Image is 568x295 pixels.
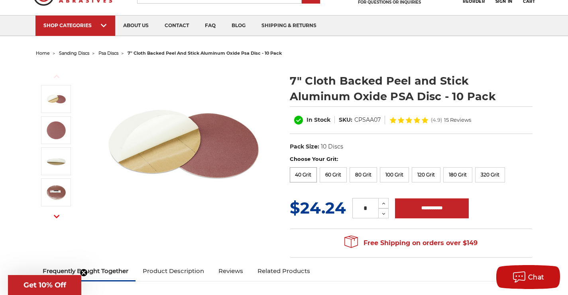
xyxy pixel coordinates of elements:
img: clothed backed AOX PSA - 10 Pack [46,182,66,202]
img: 7 inch Aluminum Oxide PSA Sanding Disc with Cloth Backing [46,89,66,109]
img: sticky backed sanding disc [46,151,66,171]
dd: CPSAA07 [354,116,381,124]
div: SHOP CATEGORIES [43,22,107,28]
a: shipping & returns [254,16,324,36]
span: Chat [528,273,544,281]
a: sanding discs [59,50,89,56]
a: contact [157,16,197,36]
div: Get 10% OffClose teaser [8,275,81,295]
span: Free Shipping on orders over $149 [344,235,478,251]
button: Previous [47,68,66,85]
span: 15 Reviews [444,117,471,123]
a: about us [115,16,157,36]
a: Reviews [211,262,250,280]
label: Choose Your Grit: [290,155,533,163]
a: blog [224,16,254,36]
button: Close teaser [80,269,88,277]
button: Next [47,208,66,225]
a: home [36,50,50,56]
dd: 10 Discs [321,143,343,151]
dt: SKU: [339,116,352,124]
img: 7 inch Aluminum Oxide PSA Sanding Disc with Cloth Backing [104,65,263,224]
a: Product Description [136,262,211,280]
h1: 7" Cloth Backed Peel and Stick Aluminum Oxide PSA Disc - 10 Pack [290,73,533,104]
img: peel and stick psa aluminum oxide disc [46,120,66,140]
a: psa discs [98,50,118,56]
a: Related Products [250,262,317,280]
span: (4.9) [431,117,442,123]
a: faq [197,16,224,36]
span: 7" cloth backed peel and stick aluminum oxide psa disc - 10 pack [128,50,282,56]
a: Frequently Bought Together [36,262,136,280]
span: Get 10% Off [24,281,66,289]
button: Chat [496,265,560,289]
span: In Stock [307,116,330,123]
span: $24.24 [290,198,346,218]
dt: Pack Size: [290,143,319,151]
